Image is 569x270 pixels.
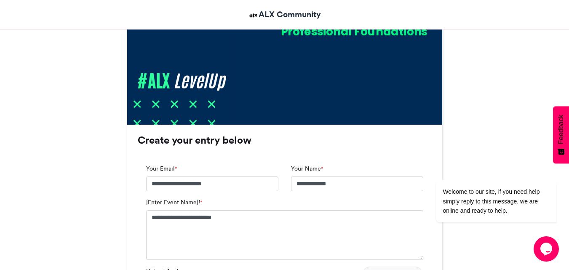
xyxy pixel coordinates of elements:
[557,115,565,144] span: Feedback
[146,164,177,173] label: Your Email
[186,24,427,39] div: Professional Foundations
[146,198,202,207] label: [Enter Event Name]!
[248,10,259,21] img: ALX Community
[291,164,323,173] label: Your Name
[534,236,561,262] iframe: chat widget
[553,106,569,163] button: Feedback - Show survey
[409,133,561,232] iframe: chat widget
[138,135,432,145] h3: Create your entry below
[248,8,321,21] a: ALX Community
